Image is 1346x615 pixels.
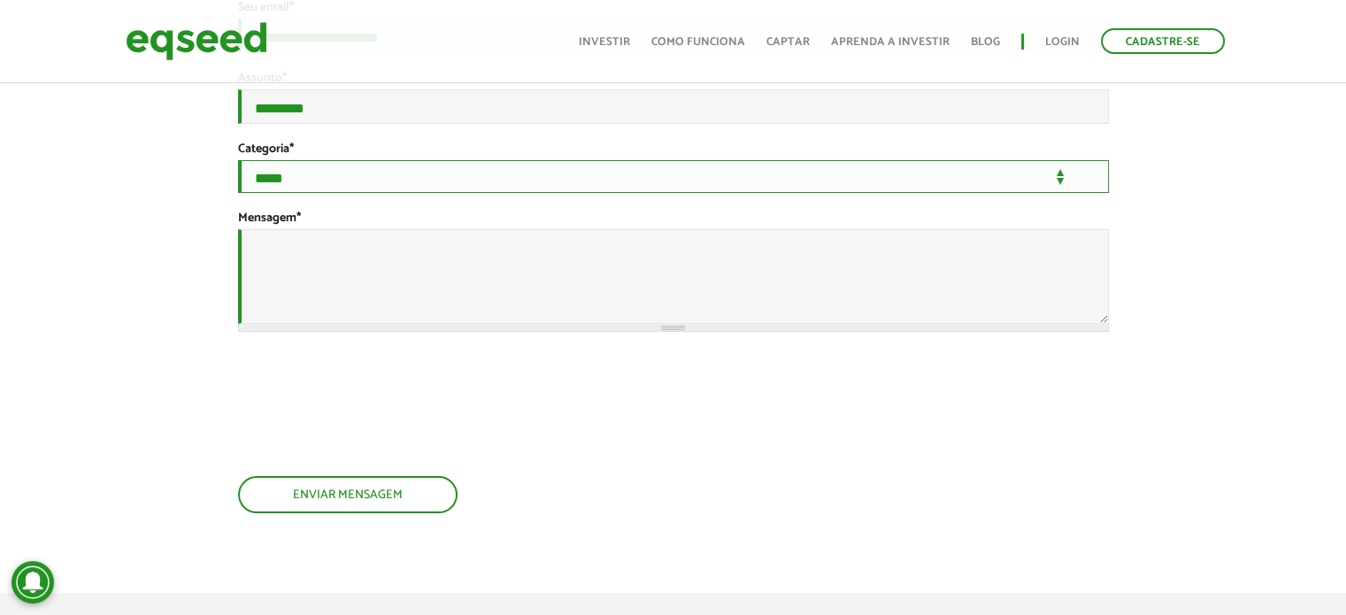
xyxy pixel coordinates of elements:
[296,208,301,228] span: Este campo é obrigatório.
[1045,36,1080,48] a: Login
[238,212,301,225] label: Mensagem
[238,143,294,156] label: Categoria
[289,139,294,159] span: Este campo é obrigatório.
[971,36,1000,48] a: Blog
[238,367,507,436] iframe: reCAPTCHA
[579,36,630,48] a: Investir
[1101,28,1225,54] a: Cadastre-se
[126,18,267,65] img: EqSeed
[831,36,950,48] a: Aprenda a investir
[766,36,810,48] a: Captar
[651,36,745,48] a: Como funciona
[238,476,458,513] button: Enviar mensagem
[238,73,287,85] label: Assunto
